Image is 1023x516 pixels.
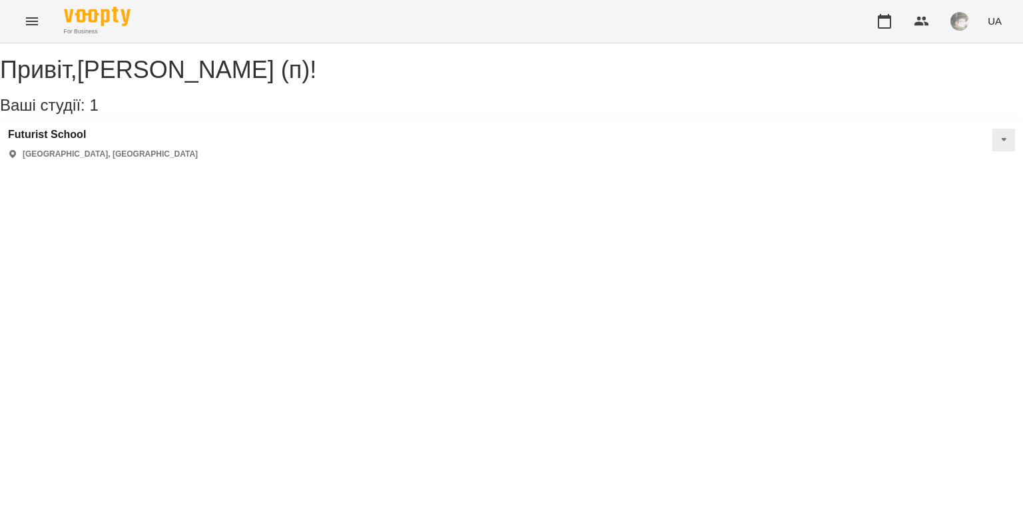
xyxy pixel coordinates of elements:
img: Voopty Logo [64,7,131,26]
button: UA [982,9,1007,33]
img: e3906ac1da6b2fc8356eee26edbd6dfe.jpg [950,12,969,31]
span: 1 [89,96,98,114]
span: For Business [64,27,131,36]
a: Futurist School [8,129,198,141]
p: [GEOGRAPHIC_DATA], [GEOGRAPHIC_DATA] [23,149,198,160]
span: UA [988,14,1002,28]
button: Menu [16,5,48,37]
